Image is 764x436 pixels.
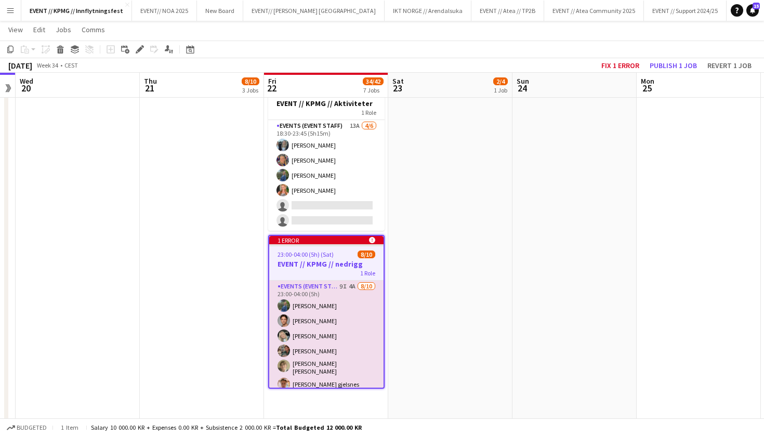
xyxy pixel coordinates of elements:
a: Jobs [51,23,75,36]
span: Comms [82,25,105,34]
app-card-role: Events (Event Staff)13A4/618:30-23:45 (5h15m)[PERSON_NAME][PERSON_NAME][PERSON_NAME][PERSON_NAME] [268,120,385,231]
span: Fri [268,76,276,86]
button: Revert 1 job [703,59,756,72]
span: 1 item [57,424,82,431]
span: 2/4 [493,77,508,85]
span: Wed [20,76,33,86]
a: Comms [77,23,109,36]
button: Fix 1 error [597,59,643,72]
span: 21 [142,82,157,94]
app-job-card: 18:30-23:45 (5h15m)4/6EVENT // KPMG // Aktiviteter1 RoleEvents (Event Staff)13A4/618:30-23:45 (5h... [268,84,385,231]
span: Budgeted [17,424,47,431]
span: 23:00-04:00 (5h) (Sat) [278,250,334,258]
span: Thu [144,76,157,86]
span: View [8,25,23,34]
span: 1 Role [361,109,376,116]
div: 1 Job [494,86,507,94]
span: Jobs [56,25,71,34]
app-job-card: 1 error 23:00-04:00 (5h) (Sat)8/10EVENT // KPMG // nedrigg1 RoleEvents (Event Staff)9I4A8/1023:00... [268,235,385,389]
span: 8/10 [358,250,375,258]
span: Sat [392,76,404,86]
button: EVENT// NOA 2025 [132,1,197,21]
span: Mon [641,76,654,86]
span: 8/10 [242,77,259,85]
span: Week 34 [34,61,60,69]
span: 20 [18,82,33,94]
button: EVENT // KPMG // Innflytningsfest [21,1,132,21]
button: EVENT// [PERSON_NAME] [GEOGRAPHIC_DATA] [243,1,385,21]
button: Budgeted [5,422,48,433]
a: View [4,23,27,36]
div: 3 Jobs [242,86,259,94]
button: EVENT // Atea // TP2B [471,1,544,21]
span: 23 [391,82,404,94]
span: 25 [639,82,654,94]
div: CEST [64,61,78,69]
div: Salary 10 000.00 KR + Expenses 0.00 KR + Subsistence 2 000.00 KR = [91,424,362,431]
button: Publish 1 job [646,59,701,72]
span: Total Budgeted 12 000.00 KR [276,424,362,431]
span: Sun [517,76,529,86]
span: 34/42 [363,77,384,85]
h3: EVENT // KPMG // nedrigg [269,259,384,269]
a: 15 [746,4,759,17]
span: 24 [515,82,529,94]
span: 1 Role [360,269,375,277]
h3: EVENT // KPMG // Aktiviteter [268,99,385,108]
span: 15 [753,3,760,9]
a: Edit [29,23,49,36]
div: 1 error [269,236,384,244]
button: EVENT // Support 2024/25 [644,1,727,21]
span: Edit [33,25,45,34]
div: [DATE] [8,60,32,71]
button: New Board [197,1,243,21]
button: EVENT // Atea Community 2025 [544,1,644,21]
span: 22 [267,82,276,94]
button: IKT NORGE // Arendalsuka [385,1,471,21]
div: 7 Jobs [363,86,383,94]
